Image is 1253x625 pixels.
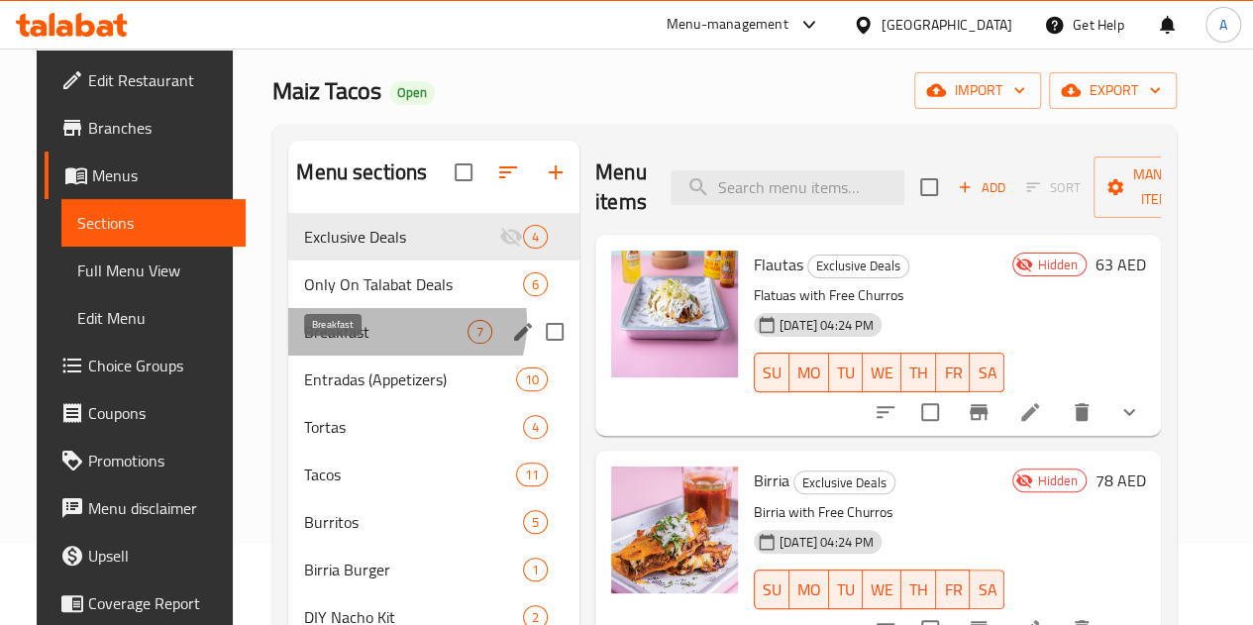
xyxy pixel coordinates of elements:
div: Tortas4 [288,403,579,451]
div: Exclusive Deals [807,255,909,278]
span: TH [909,575,928,604]
span: Branches [88,116,230,140]
div: [GEOGRAPHIC_DATA] [882,14,1012,36]
span: 1 [524,561,547,579]
span: TH [909,359,928,387]
span: Open [389,84,435,101]
a: Edit Restaurant [45,56,246,104]
a: Promotions [45,437,246,484]
button: Branch-specific-item [955,388,1002,436]
span: Hidden [1029,256,1086,274]
span: Edit Menu [77,306,230,330]
span: Birria [754,466,789,495]
span: FR [944,575,962,604]
div: items [523,225,548,249]
button: import [914,72,1041,109]
span: Hidden [1029,471,1086,490]
a: Branches [45,104,246,152]
span: 6 [524,275,547,294]
span: Coupons [88,401,230,425]
span: 4 [524,228,547,247]
button: SU [754,353,789,392]
button: FR [936,570,970,609]
span: MO [797,359,821,387]
span: 10 [517,370,547,389]
button: Add section [532,149,579,196]
span: 7 [469,323,491,342]
span: Maiz Tacos [272,68,381,113]
span: Select section first [1013,172,1094,203]
span: [DATE] 04:24 PM [772,533,882,552]
span: Burritos [304,510,523,534]
a: Full Menu View [61,247,246,294]
span: import [930,78,1025,103]
span: SU [763,575,782,604]
div: items [516,463,548,486]
div: Exclusive Deals [793,470,895,494]
img: Birria [611,467,738,593]
span: Add [955,176,1008,199]
span: SA [978,359,996,387]
div: Birria Burger1 [288,546,579,593]
span: Menu disclaimer [88,496,230,520]
div: items [523,272,548,296]
img: Flautas [611,251,738,377]
span: Tacos [304,463,515,486]
span: Add item [950,172,1013,203]
button: Manage items [1094,156,1226,218]
h2: Menu sections [296,157,427,187]
span: TU [837,575,855,604]
span: Sort sections [484,149,532,196]
svg: Show Choices [1117,400,1141,424]
button: MO [789,570,829,609]
span: Promotions [88,449,230,472]
div: Tortas [304,415,523,439]
a: Sections [61,199,246,247]
button: SU [754,570,789,609]
span: Edit Restaurant [88,68,230,92]
span: 5 [524,513,547,532]
div: items [523,510,548,534]
span: [DATE] 04:24 PM [772,316,882,335]
span: 4 [524,418,547,437]
div: Open [389,81,435,105]
button: WE [863,570,901,609]
svg: Inactive section [499,225,523,249]
div: Tacos11 [288,451,579,498]
button: FR [936,353,970,392]
span: Only On Talabat Deals [304,272,523,296]
p: Birria with Free Churros [754,500,1004,525]
button: MO [789,353,829,392]
span: Exclusive Deals [808,255,908,277]
span: Choice Groups [88,354,230,377]
div: items [468,320,492,344]
button: TH [901,353,936,392]
span: Birria Burger [304,558,523,581]
div: Only On Talabat Deals6 [288,260,579,308]
span: Exclusive Deals [304,225,499,249]
span: Select section [908,166,950,208]
h6: 63 AED [1095,251,1145,278]
button: sort-choices [862,388,909,436]
span: A [1219,14,1227,36]
div: Exclusive Deals4 [288,213,579,260]
a: Choice Groups [45,342,246,389]
span: Flautas [754,250,803,279]
input: search [671,170,904,205]
p: Flatuas with Free Churros [754,283,1004,308]
h6: 78 AED [1095,467,1145,494]
span: Select to update [909,391,951,433]
a: Coupons [45,389,246,437]
div: Entradas (Appetizers)10 [288,356,579,403]
button: Add [950,172,1013,203]
span: Manage items [1109,162,1210,212]
div: items [523,558,548,581]
button: TU [829,353,863,392]
button: edit [508,317,538,347]
button: SA [970,570,1004,609]
button: WE [863,353,901,392]
span: Coverage Report [88,591,230,615]
a: Edit Menu [61,294,246,342]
